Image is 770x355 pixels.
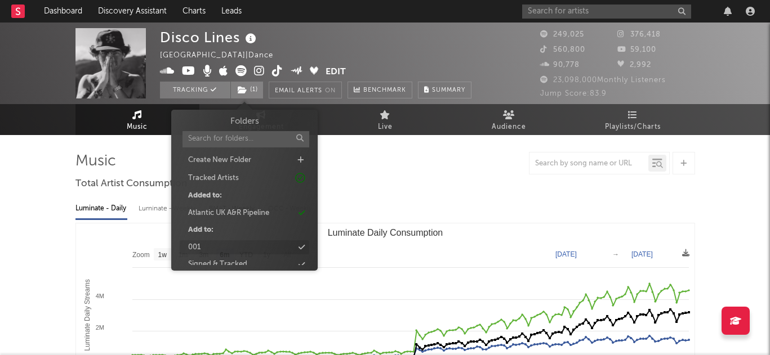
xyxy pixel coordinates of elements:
em: On [325,88,336,94]
button: Edit [326,65,346,79]
text: 4M [95,293,104,299]
text: Luminate Daily Consumption [327,228,443,237]
span: Playlists/Charts [605,120,661,134]
span: 2,992 [617,61,651,69]
text: Zoom [132,251,150,259]
span: 23,098,000 Monthly Listeners [540,77,666,84]
button: (1) [231,82,263,98]
span: Jump Score: 83.9 [540,90,607,97]
span: 376,418 [617,31,661,38]
div: Added to: [188,190,222,201]
a: Playlists/Charts [571,104,695,135]
div: Add to: [188,224,213,236]
a: Live [323,104,447,135]
span: Summary [432,87,465,93]
div: Atlantic UK A&R Pipeline [188,208,269,219]
div: Luminate - Daily [75,199,127,218]
a: Benchmark [348,82,412,98]
span: Total Artist Consumption [75,177,187,191]
text: [DATE] [555,250,577,258]
span: ( 1 ) [230,82,264,98]
text: 1w [158,251,167,259]
div: Tracked Artists [188,173,239,184]
text: [DATE] [631,250,653,258]
span: Audience [492,120,526,134]
button: Summary [418,82,471,98]
div: Signed & Tracked [188,259,247,270]
span: Benchmark [363,84,406,97]
button: Tracking [160,82,230,98]
span: 90,778 [540,61,580,69]
h3: Folders [230,115,259,128]
text: 2M [95,324,104,331]
a: Audience [447,104,571,135]
input: Search for artists [522,5,691,19]
span: 249,025 [540,31,584,38]
button: Email AlertsOn [269,82,342,98]
div: Disco Lines [160,28,259,47]
span: 59,100 [617,46,656,53]
input: Search by song name or URL [529,159,648,168]
text: → [612,250,619,258]
span: Live [378,120,393,134]
a: Music [75,104,199,135]
input: Search for folders... [183,131,309,147]
div: [GEOGRAPHIC_DATA] | Dance [160,49,299,62]
a: Engagement [199,104,323,135]
span: Music [127,120,148,134]
div: Luminate - Weekly [139,199,198,218]
text: Luminate Daily Streams [83,279,91,350]
div: Create New Folder [188,155,251,166]
div: 001 [188,242,201,253]
span: 560,800 [540,46,585,53]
